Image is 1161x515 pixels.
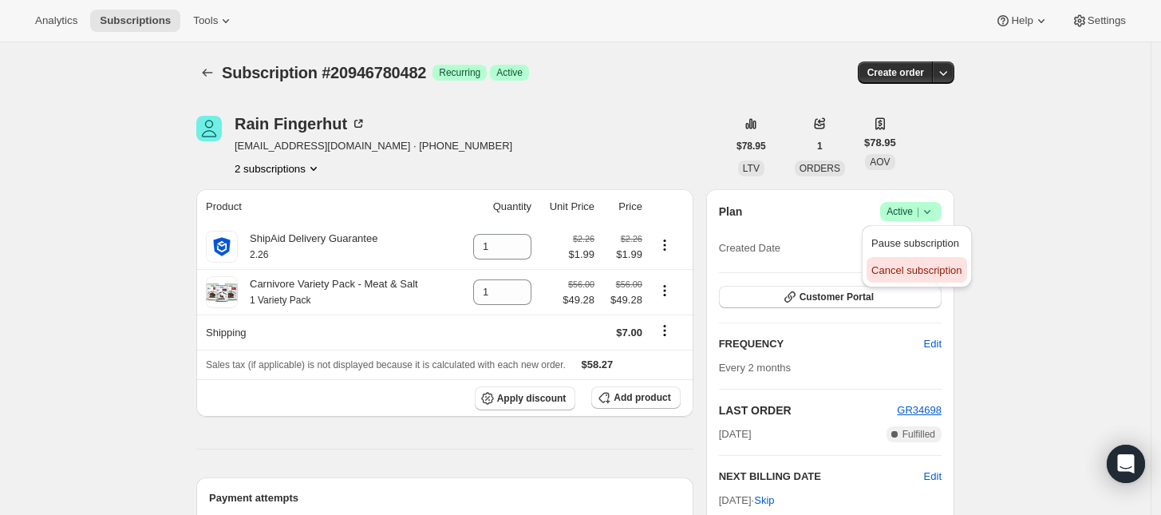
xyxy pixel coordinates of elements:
button: Product actions [652,236,677,254]
h2: LAST ORDER [719,402,898,418]
button: 1 [808,135,832,157]
button: Analytics [26,10,87,32]
span: Settings [1088,14,1126,27]
button: Cancel subscription [867,257,966,283]
button: Customer Portal [719,286,942,308]
small: $56.00 [616,279,642,289]
button: Skip [744,488,784,513]
button: Product actions [652,282,677,299]
th: Product [196,189,458,224]
span: Created Date [719,240,780,256]
small: 2.26 [250,249,268,260]
button: Shipping actions [652,322,677,339]
small: $2.26 [573,234,594,244]
button: Pause subscription [867,230,966,256]
span: Active [496,66,523,79]
span: $78.95 [736,140,766,153]
th: Quantity [458,189,536,224]
span: Every 2 months [719,362,791,374]
button: $78.95 [727,135,776,157]
h2: Plan [719,204,743,220]
span: Pause subscription [871,237,959,249]
button: Tools [184,10,243,32]
img: product img [206,231,238,263]
button: Add product [591,386,680,409]
div: Rain Fingerhut [235,116,366,132]
button: Apply discount [475,386,576,410]
h2: FREQUENCY [719,336,924,352]
button: Create order [858,61,934,84]
span: Add product [614,391,670,404]
span: $7.00 [616,327,642,339]
span: Help [1011,14,1033,27]
span: Skip [754,493,774,509]
div: Carnivore Variety Pack - Meat & Salt [238,276,418,308]
span: Analytics [35,14,77,27]
span: Tools [193,14,218,27]
span: Cancel subscription [871,264,962,276]
h2: NEXT BILLING DATE [719,469,924,485]
th: Unit Price [536,189,599,224]
button: GR34698 [897,402,942,418]
span: $78.95 [864,135,896,151]
span: Recurring [439,66,480,79]
button: Edit [924,469,942,485]
button: Edit [914,331,951,357]
span: [EMAIL_ADDRESS][DOMAIN_NAME] · [PHONE_NUMBER] [235,138,512,154]
span: $58.27 [582,359,614,370]
th: Price [599,189,647,224]
small: $56.00 [568,279,594,289]
span: 1 [817,140,823,153]
span: Active [887,204,935,220]
span: Rain Fingerhut [196,116,222,141]
small: 1 Variety Pack [250,295,310,306]
img: product img [206,276,238,308]
span: $49.28 [563,292,594,308]
small: $2.26 [621,234,642,244]
button: Subscriptions [90,10,180,32]
span: Subscriptions [100,14,171,27]
span: LTV [743,163,760,174]
span: $49.28 [604,292,642,308]
a: GR34698 [897,404,942,416]
button: Settings [1062,10,1135,32]
span: Fulfilled [902,428,935,441]
h2: Payment attempts [209,490,681,506]
div: ShipAid Delivery Guarantee [238,231,377,263]
span: Edit [924,336,942,352]
span: Apply discount [497,392,567,405]
button: Subscriptions [196,61,219,84]
span: Subscription #20946780482 [222,64,426,81]
span: ORDERS [800,163,840,174]
div: Open Intercom Messenger [1107,445,1145,483]
button: Product actions [235,160,322,176]
button: Help [985,10,1058,32]
span: $1.99 [604,247,642,263]
span: Create order [867,66,924,79]
span: Sales tax (if applicable) is not displayed because it is calculated with each new order. [206,359,566,370]
span: Customer Portal [800,291,874,303]
th: Shipping [196,315,458,350]
span: | [917,205,919,218]
span: $1.99 [569,247,595,263]
span: AOV [870,156,890,168]
span: [DATE] [719,426,752,442]
span: [DATE] · [719,494,775,506]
